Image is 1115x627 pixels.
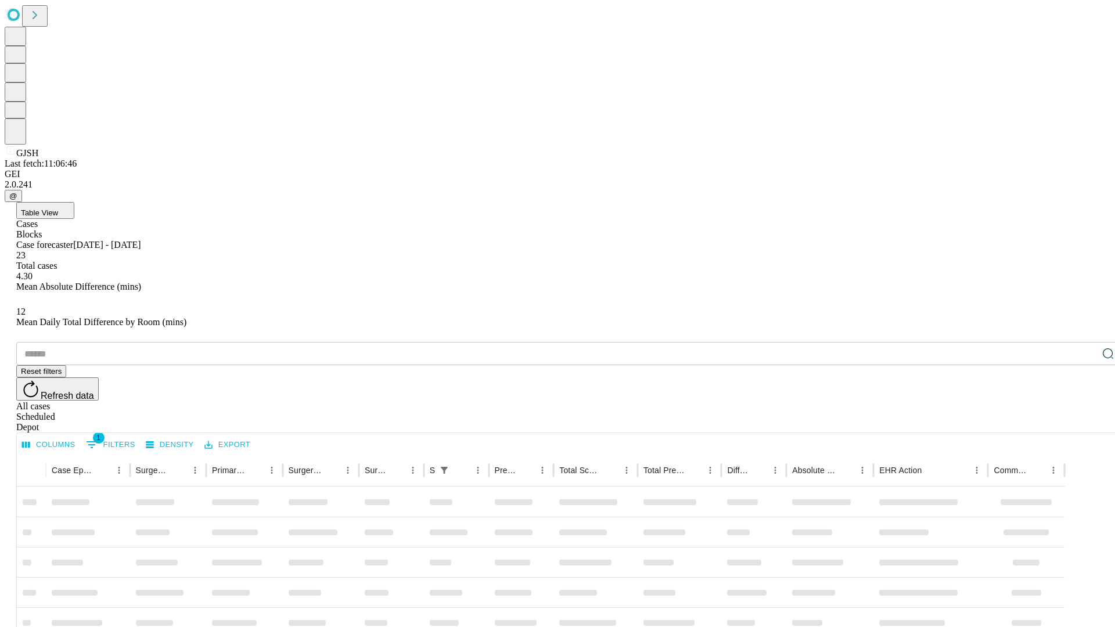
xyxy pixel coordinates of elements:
div: Comments [994,466,1027,475]
div: Absolute Difference [792,466,837,475]
button: Menu [187,462,203,478]
div: Primary Service [212,466,246,475]
div: Predicted In Room Duration [495,466,517,475]
button: Menu [854,462,871,478]
button: Sort [686,462,702,478]
button: Density [143,436,197,454]
button: Menu [702,462,718,478]
div: 1 active filter [436,462,452,478]
button: Menu [264,462,280,478]
div: Surgery Date [365,466,387,475]
button: Menu [767,462,783,478]
button: Sort [602,462,618,478]
button: Sort [751,462,767,478]
button: Sort [95,462,111,478]
button: Sort [838,462,854,478]
button: Menu [340,462,356,478]
span: Mean Daily Total Difference by Room (mins) [16,317,186,327]
button: Refresh data [16,377,99,401]
button: Sort [389,462,405,478]
button: Menu [1045,462,1062,478]
span: GJSH [16,148,38,158]
span: Mean Absolute Difference (mins) [16,282,141,291]
span: [DATE] - [DATE] [73,240,141,250]
div: Total Predicted Duration [643,466,685,475]
span: Refresh data [41,391,94,401]
button: Menu [618,462,635,478]
button: Sort [1029,462,1045,478]
div: 2.0.241 [5,179,1110,190]
button: Menu [470,462,486,478]
button: Show filters [83,435,138,454]
span: 4.30 [16,271,33,281]
button: Reset filters [16,365,66,377]
div: EHR Action [879,466,922,475]
div: Scheduled In Room Duration [430,466,435,475]
div: Total Scheduled Duration [559,466,601,475]
button: Show filters [436,462,452,478]
span: Table View [21,208,58,217]
div: GEI [5,169,1110,179]
span: 12 [16,307,26,316]
button: Export [202,436,253,454]
span: Last fetch: 11:06:46 [5,158,77,168]
div: Surgery Name [289,466,322,475]
button: Sort [323,462,340,478]
button: Select columns [19,436,78,454]
div: Difference [727,466,750,475]
button: Sort [923,462,939,478]
button: Menu [534,462,551,478]
span: 23 [16,250,26,260]
button: Menu [111,462,127,478]
button: Sort [454,462,470,478]
button: Menu [969,462,985,478]
span: Case forecaster [16,240,73,250]
span: Reset filters [21,367,62,376]
button: Sort [171,462,187,478]
button: @ [5,190,22,202]
button: Table View [16,202,74,219]
button: Sort [518,462,534,478]
span: @ [9,192,17,200]
div: Case Epic Id [52,466,93,475]
span: Total cases [16,261,57,271]
button: Menu [405,462,421,478]
span: 1 [93,432,105,444]
div: Surgeon Name [136,466,170,475]
button: Sort [247,462,264,478]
